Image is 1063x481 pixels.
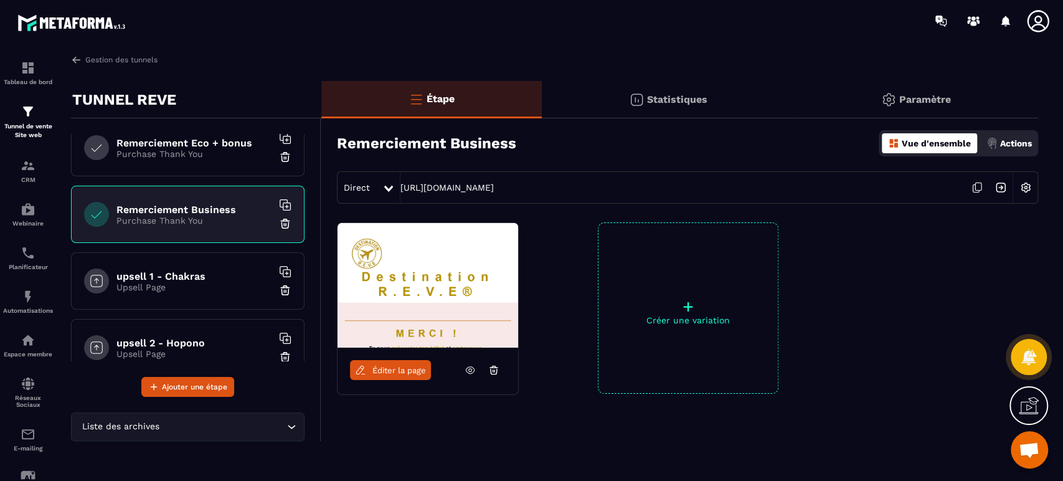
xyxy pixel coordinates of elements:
[986,138,998,149] img: actions.d6e523a2.png
[3,264,53,270] p: Planificateur
[3,367,53,417] a: social-networksocial-networkRéseaux Sociaux
[279,351,291,363] img: trash
[3,351,53,358] p: Espace membre
[116,204,272,216] h6: Remerciement Business
[400,183,494,193] a: [URL][DOMAIN_NAME]
[427,93,455,105] p: Étape
[279,151,291,163] img: trash
[71,54,82,65] img: arrow
[372,366,426,375] span: Éditer la page
[3,220,53,227] p: Webinaire
[1014,176,1037,199] img: setting-w.858f3a88.svg
[344,183,370,193] span: Direct
[21,333,35,348] img: automations
[116,216,272,226] p: Purchase Thank You
[338,223,518,348] img: image
[3,51,53,95] a: formationformationTableau de bord
[141,377,234,397] button: Ajouter une étape
[116,337,272,349] h6: upsell 2 - Hopono
[17,11,130,34] img: logo
[21,158,35,173] img: formation
[337,135,516,152] h3: Remerciement Business
[21,289,35,304] img: automations
[3,307,53,314] p: Automatisations
[3,149,53,193] a: formationformationCRM
[3,445,53,452] p: E-mailing
[350,360,431,380] a: Éditer la page
[1011,431,1048,469] div: Ouvrir le chat
[116,282,272,292] p: Upsell Page
[21,104,35,119] img: formation
[71,412,305,441] div: Search for option
[3,95,53,149] a: formationformationTunnel de vente Site web
[21,202,35,217] img: automations
[162,381,227,393] span: Ajouter une étape
[162,420,284,434] input: Search for option
[116,270,272,282] h6: upsell 1 - Chakras
[71,54,158,65] a: Gestion des tunnels
[279,217,291,230] img: trash
[21,245,35,260] img: scheduler
[3,280,53,323] a: automationsautomationsAutomatisations
[409,92,423,107] img: bars-o.4a397970.svg
[116,349,272,359] p: Upsell Page
[899,93,951,105] p: Paramètre
[21,376,35,391] img: social-network
[72,87,176,112] p: TUNNEL REVE
[881,92,896,107] img: setting-gr.5f69749f.svg
[116,149,272,159] p: Purchase Thank You
[3,323,53,367] a: automationsautomationsEspace membre
[989,176,1013,199] img: arrow-next.bcc2205e.svg
[3,417,53,461] a: emailemailE-mailing
[902,138,971,148] p: Vue d'ensemble
[3,236,53,280] a: schedulerschedulerPlanificateur
[116,137,272,149] h6: Remerciement Eco + bonus
[598,315,778,325] p: Créer une variation
[888,138,899,149] img: dashboard-orange.40269519.svg
[3,193,53,236] a: automationsautomationsWebinaire
[3,176,53,183] p: CRM
[21,60,35,75] img: formation
[647,93,707,105] p: Statistiques
[629,92,644,107] img: stats.20deebd0.svg
[1000,138,1032,148] p: Actions
[3,122,53,140] p: Tunnel de vente Site web
[279,284,291,297] img: trash
[21,427,35,442] img: email
[79,420,162,434] span: Liste des archives
[3,394,53,408] p: Réseaux Sociaux
[598,298,778,315] p: +
[3,79,53,85] p: Tableau de bord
